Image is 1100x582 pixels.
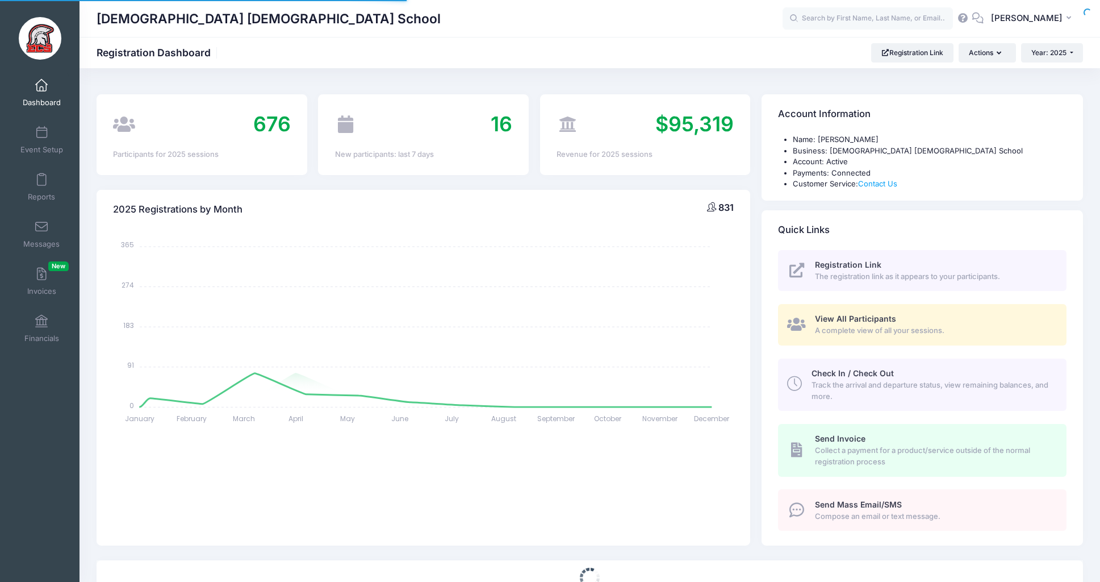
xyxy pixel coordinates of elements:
[177,414,207,423] tspan: February
[778,489,1066,531] a: Send Mass Email/SMS Compose an email or text message.
[815,325,1053,336] span: A complete view of all your sessions.
[815,260,881,269] span: Registration Link
[594,414,622,423] tspan: October
[491,414,516,423] tspan: August
[15,120,69,160] a: Event Setup
[122,280,134,290] tspan: 274
[27,286,56,296] span: Invoices
[15,214,69,254] a: Messages
[121,240,134,250] tspan: 365
[129,400,134,410] tspan: 0
[793,156,1066,168] li: Account: Active
[718,202,734,213] span: 831
[793,145,1066,157] li: Business: [DEMOGRAPHIC_DATA] [DEMOGRAPHIC_DATA] School
[23,98,61,107] span: Dashboard
[335,149,512,160] div: New participants: last 7 days
[815,445,1053,467] span: Collect a payment for a product/service outside of the normal registration process
[815,314,896,323] span: View All Participants
[445,414,459,423] tspan: July
[253,111,291,136] span: 676
[1021,43,1083,63] button: Year: 2025
[778,98,871,131] h4: Account Information
[288,414,303,423] tspan: April
[491,111,512,136] span: 16
[15,73,69,113] a: Dashboard
[123,320,134,330] tspan: 183
[1031,48,1066,57] span: Year: 2025
[20,145,63,155] span: Event Setup
[812,380,1053,402] span: Track the arrival and departure status, view remaining balances, and more.
[28,192,55,202] span: Reports
[48,261,69,271] span: New
[778,359,1066,411] a: Check In / Check Out Track the arrival and departure status, view remaining balances, and more.
[815,511,1053,522] span: Compose an email or text message.
[778,250,1066,292] a: Registration Link The registration link as it appears to your participants.
[778,214,830,246] h4: Quick Links
[125,414,154,423] tspan: January
[793,178,1066,190] li: Customer Service:
[959,43,1015,63] button: Actions
[783,7,953,30] input: Search by First Name, Last Name, or Email...
[778,424,1066,476] a: Send Invoice Collect a payment for a product/service outside of the normal registration process
[642,414,678,423] tspan: November
[991,12,1063,24] span: [PERSON_NAME]
[537,414,575,423] tspan: September
[815,434,865,443] span: Send Invoice
[557,149,734,160] div: Revenue for 2025 sessions
[113,149,290,160] div: Participants for 2025 sessions
[871,43,953,63] a: Registration Link
[15,261,69,301] a: InvoicesNew
[23,239,60,249] span: Messages
[24,334,59,343] span: Financials
[113,193,242,226] h4: 2025 Registrations by Month
[97,47,220,59] h1: Registration Dashboard
[793,134,1066,145] li: Name: [PERSON_NAME]
[695,414,730,423] tspan: December
[233,414,255,423] tspan: March
[19,17,61,60] img: Evangelical Christian School
[15,309,69,348] a: Financials
[984,6,1083,32] button: [PERSON_NAME]
[793,168,1066,179] li: Payments: Connected
[15,167,69,207] a: Reports
[341,414,355,423] tspan: May
[97,6,441,32] h1: [DEMOGRAPHIC_DATA] [DEMOGRAPHIC_DATA] School
[815,500,902,509] span: Send Mass Email/SMS
[812,368,894,378] span: Check In / Check Out
[127,360,134,370] tspan: 91
[858,179,897,188] a: Contact Us
[655,111,734,136] span: $95,319
[815,271,1053,282] span: The registration link as it appears to your participants.
[391,414,408,423] tspan: June
[778,304,1066,346] a: View All Participants A complete view of all your sessions.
